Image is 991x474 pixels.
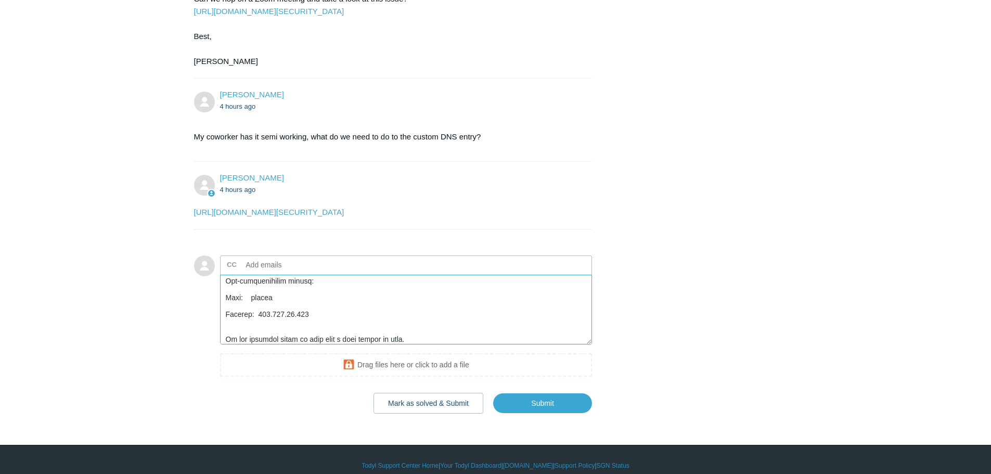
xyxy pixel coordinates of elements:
[227,257,237,273] label: CC
[503,461,553,470] a: [DOMAIN_NAME]
[194,208,344,216] a: [URL][DOMAIN_NAME][SECURITY_DATA]
[220,186,256,194] time: 09/10/2025, 11:20
[220,90,284,99] a: [PERSON_NAME]
[220,103,256,110] time: 09/10/2025, 11:08
[362,461,439,470] a: Todyl Support Center Home
[220,275,593,345] textarea: Add your reply
[493,393,592,413] input: Submit
[194,461,797,470] div: | | | |
[374,393,483,414] button: Mark as solved & Submit
[220,173,284,182] span: Kris Haire
[597,461,629,470] a: SGN Status
[555,461,595,470] a: Support Policy
[440,461,501,470] a: Your Todyl Dashboard
[220,173,284,182] a: [PERSON_NAME]
[194,7,344,16] a: [URL][DOMAIN_NAME][SECURITY_DATA]
[242,257,354,273] input: Add emails
[194,131,582,143] p: My coworker has it semi working, what do we need to do to the custom DNS entry?
[220,90,284,99] span: Nick Boggs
